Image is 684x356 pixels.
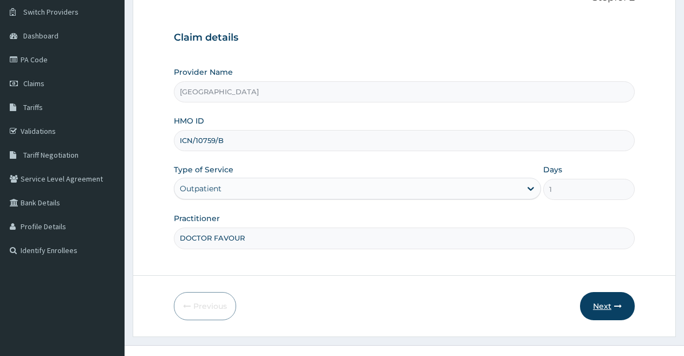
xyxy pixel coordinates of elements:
label: Days [543,164,562,175]
label: Provider Name [174,67,233,77]
span: Claims [23,79,44,88]
span: Tariff Negotiation [23,150,79,160]
button: Next [580,292,635,320]
label: HMO ID [174,115,204,126]
h3: Claim details [174,32,635,44]
span: Tariffs [23,102,43,112]
button: Previous [174,292,236,320]
input: Enter HMO ID [174,130,635,151]
input: Enter Name [174,228,635,249]
span: Dashboard [23,31,58,41]
span: Switch Providers [23,7,79,17]
div: Outpatient [180,183,222,194]
label: Practitioner [174,213,220,224]
label: Type of Service [174,164,233,175]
